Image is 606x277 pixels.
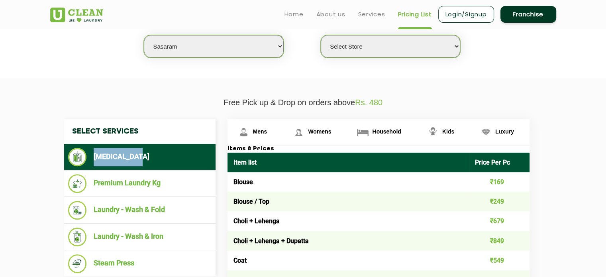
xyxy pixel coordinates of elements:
[398,10,432,19] a: Pricing List
[68,174,212,193] li: Premium Laundry Kg
[227,172,469,192] td: Blouse
[292,125,306,139] img: Womens
[227,192,469,211] td: Blouse / Top
[68,148,212,166] li: [MEDICAL_DATA]
[227,145,530,153] h3: Items & Prices
[68,254,212,273] li: Steam Press
[438,6,494,23] a: Login/Signup
[469,251,530,270] td: ₹549
[500,6,556,23] a: Franchise
[68,148,87,166] img: Dry Cleaning
[68,228,212,246] li: Laundry - Wash & Iron
[50,98,556,107] p: Free Pick up & Drop on orders above
[372,128,401,135] span: Household
[358,10,385,19] a: Services
[68,201,212,220] li: Laundry - Wash & Fold
[64,119,216,144] h4: Select Services
[227,251,469,270] td: Coat
[442,128,454,135] span: Kids
[355,98,382,107] span: Rs. 480
[356,125,370,139] img: Household
[495,128,514,135] span: Luxury
[469,153,530,172] th: Price Per Pc
[227,153,469,172] th: Item list
[237,125,251,139] img: Mens
[469,192,530,211] td: ₹249
[426,125,440,139] img: Kids
[227,211,469,231] td: Choli + Lehenga
[68,174,87,193] img: Premium Laundry Kg
[284,10,304,19] a: Home
[227,231,469,251] td: Choli + Lehenga + Dupatta
[469,172,530,192] td: ₹169
[469,231,530,251] td: ₹849
[308,128,331,135] span: Womens
[68,228,87,246] img: Laundry - Wash & Iron
[316,10,345,19] a: About us
[479,125,493,139] img: Luxury
[50,8,103,22] img: UClean Laundry and Dry Cleaning
[469,211,530,231] td: ₹679
[253,128,267,135] span: Mens
[68,254,87,273] img: Steam Press
[68,201,87,220] img: Laundry - Wash & Fold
